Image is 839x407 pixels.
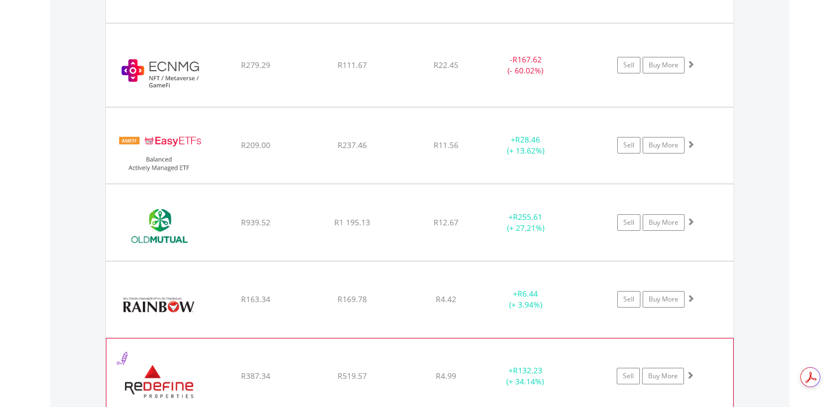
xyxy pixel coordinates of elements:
[241,217,270,228] span: R939.52
[617,214,640,231] a: Sell
[642,368,684,384] a: Buy More
[111,121,206,181] img: EQU.ZA.EASYBF.png
[338,60,367,70] span: R111.67
[643,214,685,231] a: Buy More
[643,57,685,73] a: Buy More
[643,137,685,154] a: Buy More
[241,294,270,304] span: R163.34
[617,291,640,308] a: Sell
[517,288,538,299] span: R6.44
[436,371,456,381] span: R4.99
[111,198,206,258] img: EQU.ZA.OMU.png
[484,212,568,234] div: + (+ 27.21%)
[512,54,542,65] span: R167.62
[241,140,270,150] span: R209.00
[617,57,640,73] a: Sell
[513,212,542,222] span: R255.61
[338,140,367,150] span: R237.46
[484,134,568,156] div: + (+ 13.62%)
[434,140,458,150] span: R11.56
[434,217,458,228] span: R12.67
[515,134,540,145] span: R28.46
[484,288,568,310] div: + (+ 3.94%)
[338,371,367,381] span: R519.57
[434,60,458,70] span: R22.45
[484,365,567,387] div: + (+ 34.14%)
[513,365,542,376] span: R132.23
[617,137,640,154] a: Sell
[338,294,367,304] span: R169.78
[334,217,370,228] span: R1 195.13
[111,276,206,335] img: EQU.ZA.RBO.png
[484,54,568,76] div: - (- 60.02%)
[241,371,270,381] span: R387.34
[643,291,685,308] a: Buy More
[241,60,270,70] span: R279.29
[617,368,640,384] a: Sell
[436,294,456,304] span: R4.42
[111,38,206,104] img: ECNMG.EC.ECNMG.png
